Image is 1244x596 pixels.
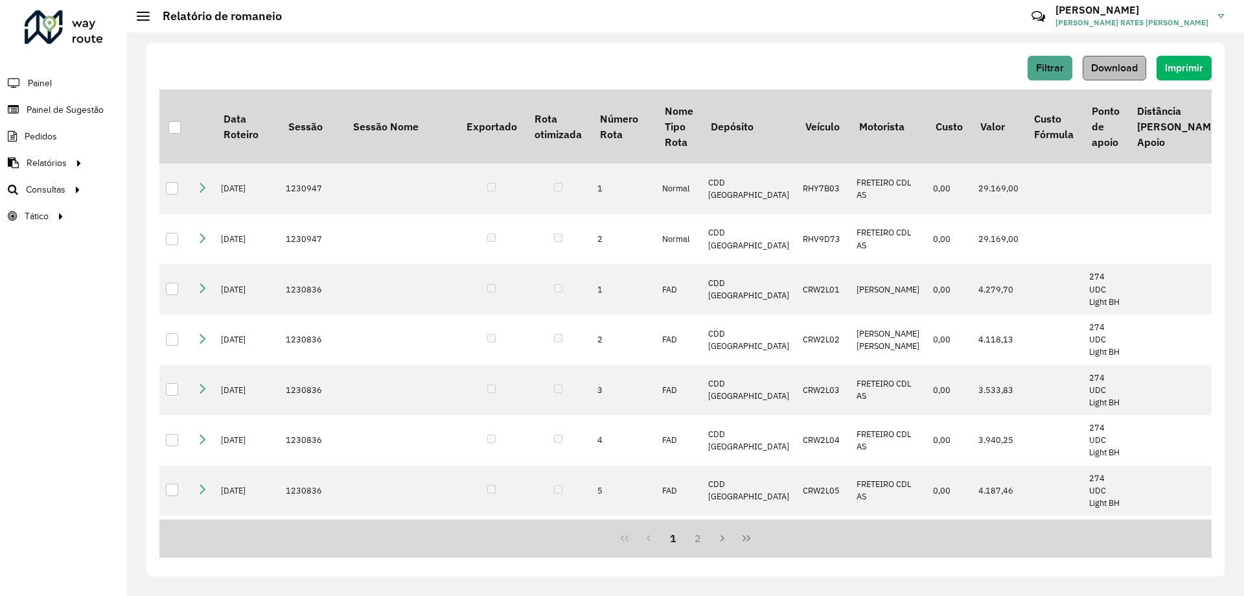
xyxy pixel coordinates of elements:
td: FRETEIRO CDL AS [850,163,927,214]
td: CRW2L04 [796,415,850,466]
span: [PERSON_NAME] RATES [PERSON_NAME] [1055,17,1208,29]
td: 3.533,83 [972,365,1026,416]
td: CDD [GEOGRAPHIC_DATA] [702,365,796,416]
td: [DATE] [214,466,279,516]
td: 274 UDC Light BH [1083,415,1128,466]
td: 6 [591,516,656,566]
td: CDD [GEOGRAPHIC_DATA] [702,466,796,516]
th: Depósito [702,89,796,163]
td: [DATE] [214,163,279,214]
td: 0,00 [927,365,971,416]
td: 3.436,20 [972,516,1026,566]
td: 274 UDC Light BH [1083,516,1128,566]
td: FAD [656,264,702,315]
td: 29.169,00 [972,163,1026,214]
button: Next Page [710,526,735,551]
td: 0,00 [927,415,971,466]
td: 4.118,13 [972,315,1026,365]
span: Relatórios [27,156,67,170]
th: Exportado [457,89,525,163]
td: 1230836 [279,415,344,466]
td: FRETEIRO CDL AS [850,466,927,516]
td: 2 [591,214,656,265]
td: 0,00 [927,466,971,516]
td: FRETEIRO CDL AS [850,365,927,416]
td: CDD [GEOGRAPHIC_DATA] [702,214,796,265]
th: Nome Tipo Rota [656,89,702,163]
span: Painel de Sugestão [27,103,104,117]
td: FRETEIRO CDL AS [850,214,927,265]
span: Download [1091,62,1138,73]
th: Custo [927,89,971,163]
td: 1 [591,163,656,214]
button: 2 [685,526,710,551]
span: Pedidos [25,130,57,143]
td: RHV9D73 [796,214,850,265]
td: 274 UDC Light BH [1083,264,1128,315]
th: Custo Fórmula [1026,89,1083,163]
span: Painel [28,77,52,90]
td: FAD [656,415,702,466]
td: [DATE] [214,415,279,466]
td: 0,00 [927,163,971,214]
button: Filtrar [1028,56,1072,80]
th: Número Rota [591,89,656,163]
td: [DATE] [214,264,279,315]
td: Normal [656,163,702,214]
th: Distância [PERSON_NAME] Apoio [1128,89,1229,163]
th: Veículo [796,89,850,163]
td: 1230836 [279,365,344,416]
td: CDD [GEOGRAPHIC_DATA] [702,264,796,315]
button: 1 [661,526,685,551]
span: Consultas [26,183,65,197]
td: CRW2L05 [796,466,850,516]
td: 0,00 [927,264,971,315]
td: CDD [GEOGRAPHIC_DATA] [702,415,796,466]
td: CRW2L03 [796,365,850,416]
td: 0,00 [927,214,971,265]
td: CRW2L02 [796,315,850,365]
a: Contato Rápido [1024,3,1052,30]
td: FRETEIRO CDL AS [850,415,927,466]
td: 3 [591,365,656,416]
th: Data Roteiro [214,89,279,163]
td: FAD [656,365,702,416]
button: Last Page [734,526,759,551]
td: 1 [591,264,656,315]
td: CDD [GEOGRAPHIC_DATA] [702,163,796,214]
span: Filtrar [1036,62,1064,73]
td: 2 [591,315,656,365]
td: [DATE] [214,315,279,365]
td: 4 [591,415,656,466]
td: 5 [591,466,656,516]
td: 1230947 [279,214,344,265]
td: 274 UDC Light BH [1083,365,1128,416]
h2: Relatório de romaneio [150,9,282,23]
td: RHY7B03 [796,163,850,214]
th: Sessão [279,89,344,163]
td: 1230947 [279,163,344,214]
h3: [PERSON_NAME] [1055,4,1208,16]
span: Tático [25,209,49,223]
td: 4.187,46 [972,466,1026,516]
td: CRW2L06 [796,516,850,566]
td: CRW2L01 [796,264,850,315]
td: CDD [GEOGRAPHIC_DATA] [702,315,796,365]
td: [PERSON_NAME] [PERSON_NAME] [850,315,927,365]
td: FAD [656,315,702,365]
td: 29.169,00 [972,214,1026,265]
td: CDD [GEOGRAPHIC_DATA] [702,516,796,566]
td: [PERSON_NAME] [850,264,927,315]
td: 274 UDC Light BH [1083,315,1128,365]
td: 3.940,25 [972,415,1026,466]
td: [DATE] [214,516,279,566]
td: 1230836 [279,516,344,566]
th: Ponto de apoio [1083,89,1128,163]
span: Imprimir [1165,62,1203,73]
td: [DATE] [214,365,279,416]
td: 0,00 [927,516,971,566]
th: Motorista [850,89,927,163]
td: 1230836 [279,264,344,315]
th: Valor [972,89,1026,163]
td: 1230836 [279,466,344,516]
